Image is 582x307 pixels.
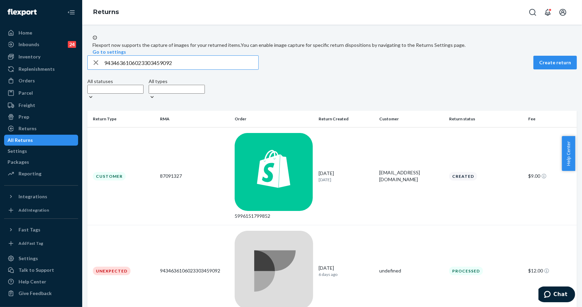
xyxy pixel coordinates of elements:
[4,265,78,276] button: Talk to Support
[18,41,39,48] div: Inbounds
[235,213,313,219] div: 5996151799852
[525,127,577,225] td: $9.00
[4,64,78,75] a: Replenishments
[241,42,466,48] span: You can enable image capture for specific return dispositions by navigating to the Returns Settin...
[319,265,374,277] div: [DATE]
[92,49,126,55] button: Go to settings
[316,111,376,127] th: Return Created
[88,2,124,22] ol: breadcrumbs
[232,111,316,127] th: Order
[533,56,577,69] button: Create return
[8,9,37,16] img: Flexport logo
[18,29,32,36] div: Home
[18,90,33,96] div: Parcel
[93,8,119,16] a: Returns
[556,5,570,19] button: Open account menu
[4,253,78,264] a: Settings
[4,238,78,249] a: Add Fast Tag
[4,39,78,50] a: Inbounds24
[446,111,525,127] th: Return status
[18,125,37,132] div: Returns
[93,267,131,275] div: Unexpected
[4,191,78,202] button: Integrations
[379,267,444,274] div: undefined
[376,111,446,127] th: Customer
[4,288,78,299] button: Give Feedback
[4,27,78,38] a: Home
[4,205,78,216] a: Add Integration
[449,172,477,181] div: Created
[18,255,38,262] div: Settings
[18,278,46,285] div: Help Center
[160,267,229,274] div: 9434636106023303459092
[93,172,126,181] div: Customer
[8,137,33,144] div: All Returns
[8,148,27,155] div: Settings
[4,157,78,168] a: Packages
[18,290,52,297] div: Give Feedback
[449,267,483,275] div: Processed
[18,77,35,84] div: Orders
[18,53,40,60] div: Inventory
[379,169,444,183] div: [EMAIL_ADDRESS][DOMAIN_NAME]
[87,78,144,85] div: All statuses
[319,271,374,277] p: 6 days ago
[4,168,78,179] a: Reporting
[68,41,76,48] div: 24
[319,170,374,183] div: [DATE]
[160,173,229,179] div: 87091327
[4,88,78,98] a: Parcel
[4,51,78,62] a: Inventory
[18,114,29,120] div: Prep
[526,5,540,19] button: Open Search Box
[525,111,577,127] th: Fee
[18,102,35,109] div: Freight
[87,85,144,94] input: All statuses
[18,193,47,200] div: Integrations
[319,177,374,183] p: [DATE]
[4,224,78,235] button: Fast Tags
[149,85,205,94] input: All types
[64,5,78,19] button: Close Navigation
[8,159,29,165] div: Packages
[4,75,78,86] a: Orders
[18,66,55,72] div: Replenishments
[18,226,40,233] div: Fast Tags
[157,111,232,127] th: RMA
[4,276,78,287] a: Help Center
[18,207,49,213] div: Add Integration
[4,123,78,134] a: Returns
[4,135,78,146] a: All Returns
[562,136,575,171] button: Help Center
[87,111,157,127] th: Return Type
[104,56,258,69] input: Search returns by rma, id, tracking number
[18,170,41,177] div: Reporting
[18,240,43,246] div: Add Fast Tag
[149,78,205,85] div: All types
[541,5,555,19] button: Open notifications
[538,286,575,304] iframe: Opens a widget where you can chat to one of our agents
[4,111,78,122] a: Prep
[4,100,78,111] a: Freight
[4,146,78,157] a: Settings
[18,267,54,273] div: Talk to Support
[92,42,241,48] span: Flexport now supports the capture of images for your returned items.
